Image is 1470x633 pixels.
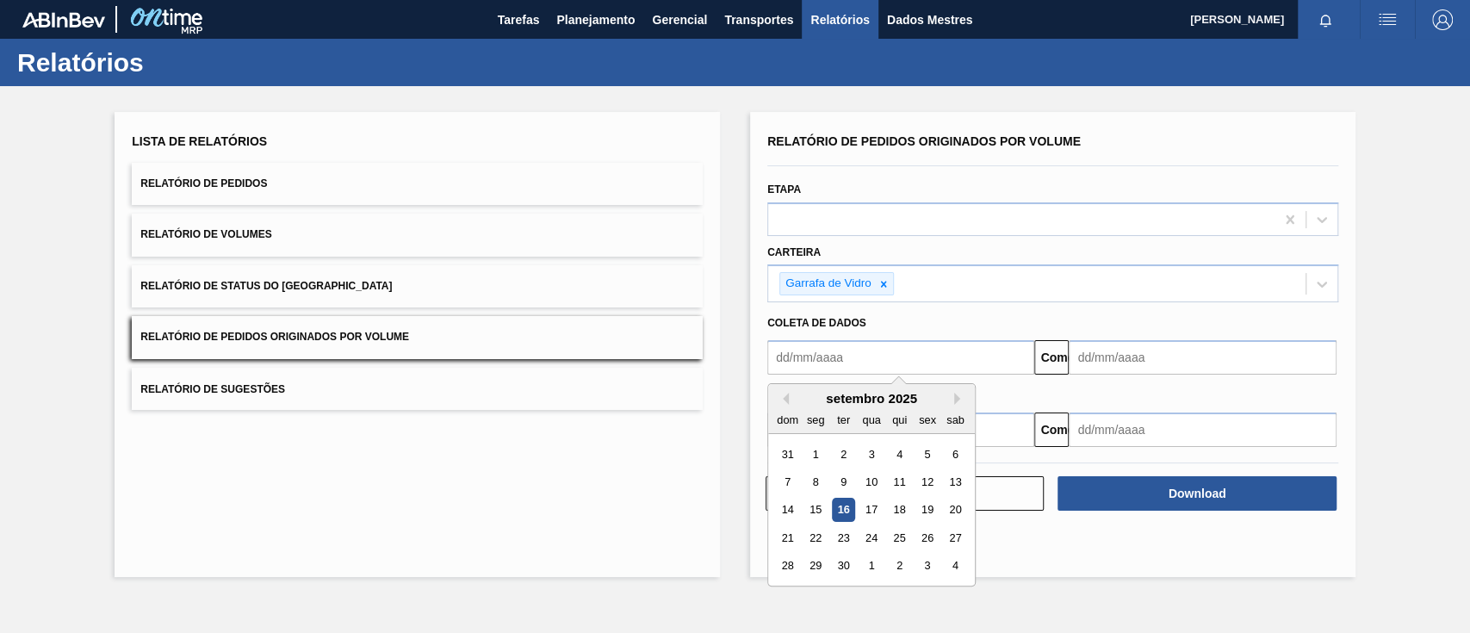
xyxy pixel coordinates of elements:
[859,555,883,578] div: Choose quarta-feira, 1 de outubro de 2025
[132,368,703,410] button: Relatório de Sugestões
[132,134,267,148] font: Lista de Relatórios
[954,393,966,405] button: Next Month
[888,526,911,549] div: Choose quinta-feira, 25 de setembro de 2025
[140,280,392,292] font: Relatório de Status do [GEOGRAPHIC_DATA]
[804,526,828,549] div: Choose segunda-feira, 22 de setembro de 2025
[804,408,828,431] div: seg
[132,163,703,205] button: Relatório de Pedidos
[1034,413,1069,447] button: Comeu
[859,526,883,549] div: Choose quarta-feira, 24 de setembro de 2025
[767,317,866,329] font: Coleta de dados
[1058,476,1336,511] button: Download
[776,470,799,493] div: Choose domingo, 7 de setembro de 2025
[888,470,911,493] div: Choose quinta-feira, 11 de setembro de 2025
[652,13,707,27] font: Gerencial
[859,443,883,466] div: Choose quarta-feira, 3 de setembro de 2025
[832,443,855,466] div: Choose terça-feira, 2 de setembro de 2025
[773,440,969,580] div: month 2025-09
[944,408,967,431] div: sab
[776,408,799,431] div: dom
[724,13,793,27] font: Transportes
[832,555,855,578] div: Choose terça-feira, 30 de setembro de 2025
[944,443,967,466] div: Choose sábado, 6 de setembro de 2025
[132,265,703,307] button: Relatório de Status do [GEOGRAPHIC_DATA]
[804,499,828,522] div: Choose segunda-feira, 15 de setembro de 2025
[888,408,911,431] div: qui
[1169,487,1226,500] font: Download
[776,499,799,522] div: Choose domingo, 14 de setembro de 2025
[776,555,799,578] div: Choose domingo, 28 de setembro de 2025
[1377,9,1398,30] img: ações do usuário
[859,470,883,493] div: Choose quarta-feira, 10 de setembro de 2025
[915,470,939,493] div: Choose sexta-feira, 12 de setembro de 2025
[1298,8,1353,32] button: Notificações
[776,526,799,549] div: Choose domingo, 21 de setembro de 2025
[804,470,828,493] div: Choose segunda-feira, 8 de setembro de 2025
[785,276,871,289] font: Garrafa de Vidro
[859,499,883,522] div: Choose quarta-feira, 17 de setembro de 2025
[915,555,939,578] div: Choose sexta-feira, 3 de outubro de 2025
[17,48,144,77] font: Relatórios
[859,408,883,431] div: qua
[915,408,939,431] div: sex
[767,134,1081,148] font: Relatório de Pedidos Originados por Volume
[777,393,789,405] button: Previous Month
[915,499,939,522] div: Choose sexta-feira, 19 de setembro de 2025
[1040,423,1081,437] font: Comeu
[832,526,855,549] div: Choose terça-feira, 23 de setembro de 2025
[832,499,855,522] div: Choose terça-feira, 16 de setembro de 2025
[944,499,967,522] div: Choose sábado, 20 de setembro de 2025
[140,229,271,241] font: Relatório de Volumes
[1034,340,1069,375] button: Comeu
[776,443,799,466] div: Choose domingo, 31 de agosto de 2025
[140,332,409,344] font: Relatório de Pedidos Originados por Volume
[767,340,1034,375] input: dd/mm/aaaa
[915,526,939,549] div: Choose sexta-feira, 26 de setembro de 2025
[944,555,967,578] div: Choose sábado, 4 de outubro de 2025
[140,382,285,394] font: Relatório de Sugestões
[498,13,540,27] font: Tarefas
[832,470,855,493] div: Choose terça-feira, 9 de setembro de 2025
[132,214,703,256] button: Relatório de Volumes
[1040,351,1081,364] font: Comeu
[944,526,967,549] div: Choose sábado, 27 de setembro de 2025
[804,555,828,578] div: Choose segunda-feira, 29 de setembro de 2025
[556,13,635,27] font: Planejamento
[767,246,821,258] font: Carteira
[140,177,267,189] font: Relatório de Pedidos
[766,476,1044,511] button: Limpar
[768,391,975,406] div: setembro 2025
[1069,340,1336,375] input: dd/mm/aaaa
[767,183,801,195] font: Etapa
[810,13,869,27] font: Relatórios
[804,443,828,466] div: Choose segunda-feira, 1 de setembro de 2025
[132,316,703,358] button: Relatório de Pedidos Originados por Volume
[22,12,105,28] img: TNhmsLtSVTkK8tSr43FrP2fwEKptu5GPRR3wAAAABJRU5ErkJggg==
[888,499,911,522] div: Choose quinta-feira, 18 de setembro de 2025
[1069,413,1336,447] input: dd/mm/aaaa
[888,443,911,466] div: Choose quinta-feira, 4 de setembro de 2025
[944,470,967,493] div: Choose sábado, 13 de setembro de 2025
[887,13,973,27] font: Dados Mestres
[888,555,911,578] div: Choose quinta-feira, 2 de outubro de 2025
[1432,9,1453,30] img: Sair
[832,408,855,431] div: ter
[1190,13,1284,26] font: [PERSON_NAME]
[915,443,939,466] div: Choose sexta-feira, 5 de setembro de 2025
